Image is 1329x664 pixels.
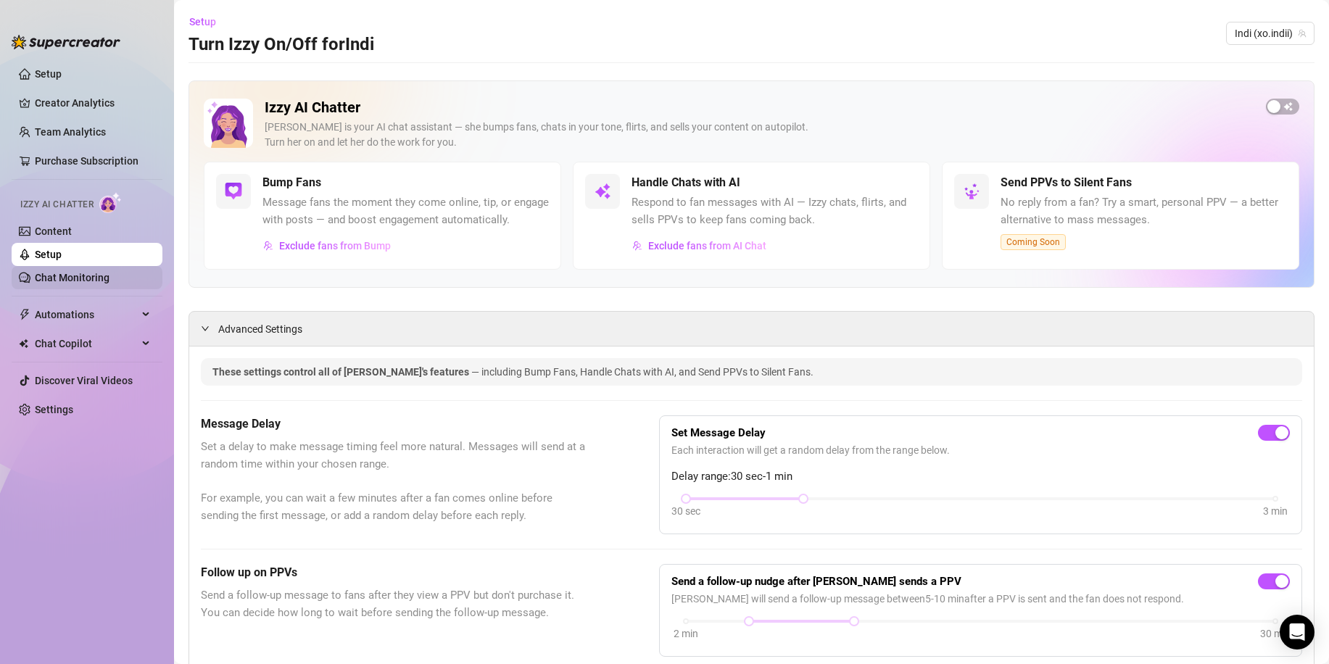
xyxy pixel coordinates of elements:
[35,68,62,80] a: Setup
[35,332,138,355] span: Chat Copilot
[262,174,321,191] h5: Bump Fans
[1001,194,1287,228] span: No reply from a fan? Try a smart, personal PPV — a better alternative to mass messages.
[671,575,961,588] strong: Send a follow-up nudge after [PERSON_NAME] sends a PPV
[201,415,587,433] h5: Message Delay
[201,564,587,581] h5: Follow up on PPVs
[201,324,210,333] span: expanded
[671,503,700,519] div: 30 sec
[1001,234,1066,250] span: Coming Soon
[671,468,1290,486] span: Delay range: 30 sec - 1 min
[35,375,133,386] a: Discover Viral Videos
[19,309,30,320] span: thunderbolt
[35,225,72,237] a: Content
[632,234,767,257] button: Exclude fans from AI Chat
[189,33,374,57] h3: Turn Izzy On/Off for Indi
[35,91,151,115] a: Creator Analytics
[20,198,94,212] span: Izzy AI Chatter
[1001,174,1132,191] h5: Send PPVs to Silent Fans
[35,126,106,138] a: Team Analytics
[262,234,392,257] button: Exclude fans from Bump
[1263,503,1288,519] div: 3 min
[212,366,471,378] span: These settings control all of [PERSON_NAME]'s features
[671,591,1290,607] span: [PERSON_NAME] will send a follow-up message between 5 - 10 min after a PPV is sent and the fan do...
[204,99,253,148] img: Izzy AI Chatter
[35,303,138,326] span: Automations
[189,10,228,33] button: Setup
[12,35,120,49] img: logo-BBDzfeDw.svg
[189,16,216,28] span: Setup
[19,339,28,349] img: Chat Copilot
[471,366,813,378] span: — including Bump Fans, Handle Chats with AI, and Send PPVs to Silent Fans.
[671,442,1290,458] span: Each interaction will get a random delay from the range below.
[218,321,302,337] span: Advanced Settings
[201,320,218,336] div: expanded
[35,249,62,260] a: Setup
[632,241,642,251] img: svg%3e
[99,192,122,213] img: AI Chatter
[265,120,1254,150] div: [PERSON_NAME] is your AI chat assistant — she bumps fans, chats in your tone, flirts, and sells y...
[674,626,698,642] div: 2 min
[1298,29,1307,38] span: team
[594,183,611,200] img: svg%3e
[201,439,587,524] span: Set a delay to make message timing feel more natural. Messages will send at a random time within ...
[648,240,766,252] span: Exclude fans from AI Chat
[225,183,242,200] img: svg%3e
[1260,626,1291,642] div: 30 min
[265,99,1254,117] h2: Izzy AI Chatter
[632,174,740,191] h5: Handle Chats with AI
[201,587,587,621] span: Send a follow-up message to fans after they view a PPV but don't purchase it. You can decide how ...
[1235,22,1306,44] span: Indi (xo.indii)
[35,149,151,173] a: Purchase Subscription
[263,241,273,251] img: svg%3e
[632,194,918,228] span: Respond to fan messages with AI — Izzy chats, flirts, and sells PPVs to keep fans coming back.
[35,404,73,415] a: Settings
[963,183,980,200] img: svg%3e
[279,240,391,252] span: Exclude fans from Bump
[35,272,109,283] a: Chat Monitoring
[262,194,549,228] span: Message fans the moment they come online, tip, or engage with posts — and boost engagement automa...
[1280,615,1314,650] div: Open Intercom Messenger
[671,426,766,439] strong: Set Message Delay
